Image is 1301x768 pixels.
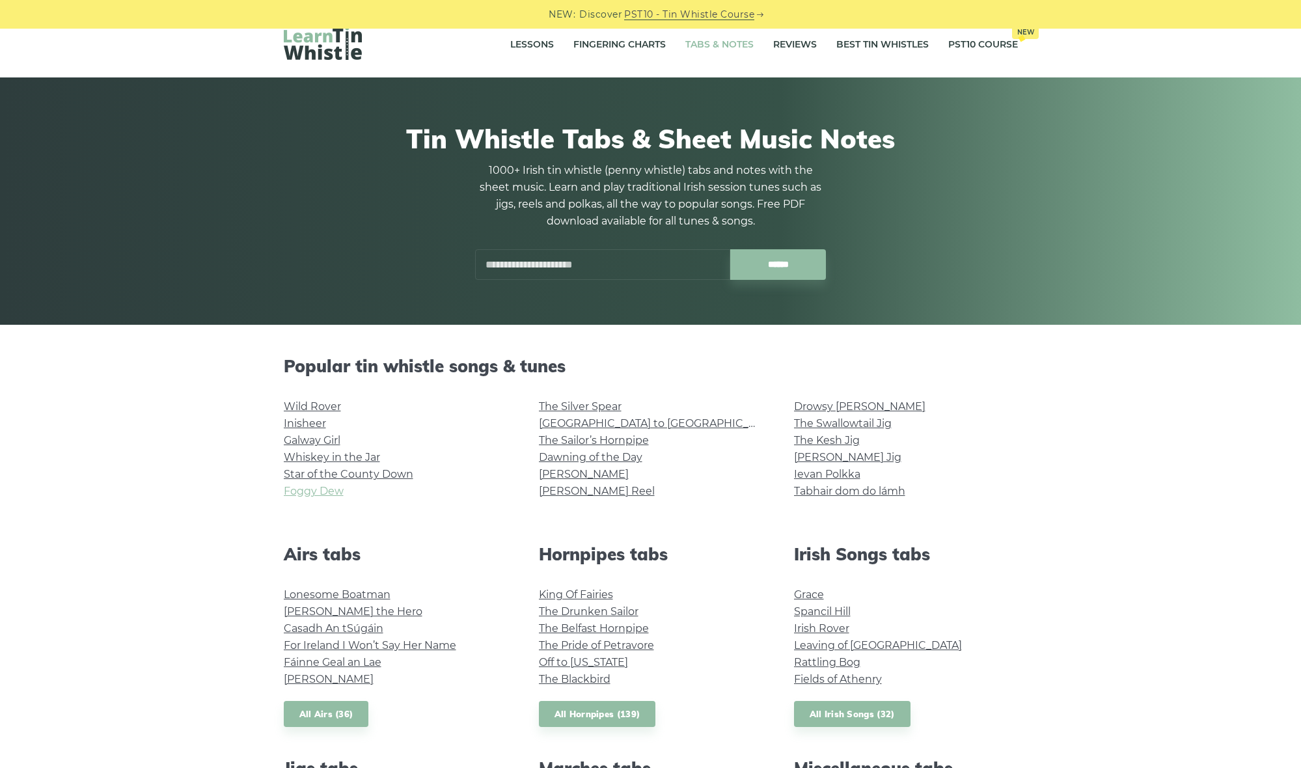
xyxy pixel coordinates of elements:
[794,400,925,413] a: Drowsy [PERSON_NAME]
[794,622,849,635] a: Irish Rover
[794,544,1018,564] h2: Irish Songs tabs
[836,29,929,61] a: Best Tin Whistles
[284,673,374,685] a: [PERSON_NAME]
[284,622,383,635] a: Casadh An tSúgáin
[794,656,860,668] a: Rattling Bog
[794,639,962,651] a: Leaving of [GEOGRAPHIC_DATA]
[284,639,456,651] a: For Ireland I Won’t Say Her Name
[284,434,340,446] a: Galway Girl
[539,400,622,413] a: The Silver Spear
[948,29,1018,61] a: PST10 CourseNew
[284,588,390,601] a: Lonesome Boatman
[794,468,860,480] a: Ievan Polkka
[284,400,341,413] a: Wild Rover
[539,417,779,430] a: [GEOGRAPHIC_DATA] to [GEOGRAPHIC_DATA]
[549,7,575,22] span: NEW:
[539,701,656,728] a: All Hornpipes (139)
[539,485,655,497] a: [PERSON_NAME] Reel
[510,29,554,61] a: Lessons
[624,7,754,22] a: PST10 - Tin Whistle Course
[794,605,851,618] a: Spancil Hill
[475,162,827,230] p: 1000+ Irish tin whistle (penny whistle) tabs and notes with the sheet music. Learn and play tradi...
[284,417,326,430] a: Inisheer
[794,417,892,430] a: The Swallowtail Jig
[794,701,911,728] a: All Irish Songs (32)
[794,434,860,446] a: The Kesh Jig
[573,29,666,61] a: Fingering Charts
[794,451,901,463] a: [PERSON_NAME] Jig
[539,605,638,618] a: The Drunken Sailor
[284,605,422,618] a: [PERSON_NAME] the Hero
[579,7,622,22] span: Discover
[284,701,369,728] a: All Airs (36)
[685,29,754,61] a: Tabs & Notes
[284,468,413,480] a: Star of the County Down
[539,588,613,601] a: King Of Fairies
[794,485,905,497] a: Tabhair dom do lámh
[794,673,882,685] a: Fields of Athenry
[539,673,610,685] a: The Blackbird
[284,123,1018,154] h1: Tin Whistle Tabs & Sheet Music Notes
[284,451,380,463] a: Whiskey in the Jar
[539,656,628,668] a: Off to [US_STATE]
[539,451,642,463] a: Dawning of the Day
[539,639,654,651] a: The Pride of Petravore
[284,656,381,668] a: Fáinne Geal an Lae
[794,588,824,601] a: Grace
[284,544,508,564] h2: Airs tabs
[539,622,649,635] a: The Belfast Hornpipe
[284,485,344,497] a: Foggy Dew
[284,27,362,60] img: LearnTinWhistle.com
[539,468,629,480] a: [PERSON_NAME]
[539,544,763,564] h2: Hornpipes tabs
[773,29,817,61] a: Reviews
[1012,25,1039,39] span: New
[284,356,1018,376] h2: Popular tin whistle songs & tunes
[539,434,649,446] a: The Sailor’s Hornpipe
